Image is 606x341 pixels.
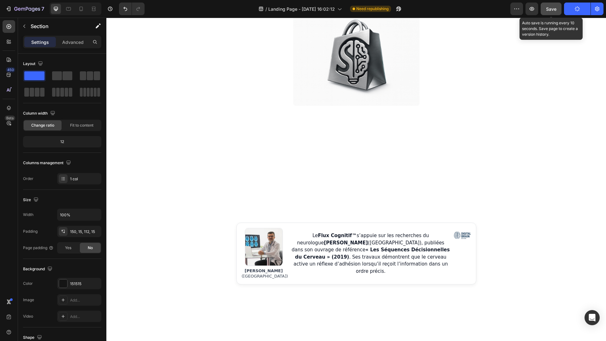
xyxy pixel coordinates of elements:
div: Image [23,297,34,303]
div: Beta [5,116,15,121]
span: Need republishing [356,6,389,12]
div: Add... [70,314,100,320]
div: Undo/Redo [119,3,145,15]
input: Auto [57,209,101,220]
button: 7 [3,3,47,15]
div: 1 col [70,176,100,182]
em: Flux Cognitif™ [211,215,250,221]
span: Save [546,6,556,12]
p: Advanced [62,39,84,45]
img: Dr. Adrien Keller [139,210,176,248]
span: / [265,6,267,12]
div: Color [23,281,33,286]
div: Width [23,212,33,218]
div: Column width [23,109,56,118]
p: Settings [31,39,49,45]
div: Video [23,314,33,319]
p: Section [31,22,82,30]
div: Columns management [23,159,72,167]
p: 7 [41,5,44,13]
div: ([GEOGRAPHIC_DATA]) [135,251,180,261]
div: Layout [23,60,44,68]
div: Add... [70,297,100,303]
strong: [PERSON_NAME] [217,222,261,228]
span: Fit to content [70,123,93,128]
div: 151515 [70,281,100,287]
span: Yes [65,245,71,251]
iframe: Design area [106,18,606,341]
span: Landing Page - [DATE] 16:02:12 [268,6,335,12]
div: Page padding [23,245,54,251]
span: Change ratio [31,123,54,128]
div: Size [23,196,40,204]
p: Le s’appuie sur les recherches du neurologue ([GEOGRAPHIC_DATA]), publiées dans son ouvrage de ré... [185,214,344,257]
div: Order [23,176,33,182]
div: Padding [23,229,38,234]
div: 150, 15, 112, 15 [70,229,100,235]
div: Background [23,265,54,273]
em: « Les Séquences Décisionnelles du Cerveau » (2019) [189,229,343,242]
div: Open Intercom Messenger [585,310,600,325]
div: 450 [6,67,15,72]
button: Save [541,3,561,15]
div: 12 [24,137,100,146]
span: No [88,245,93,251]
strong: [PERSON_NAME] [138,251,176,255]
